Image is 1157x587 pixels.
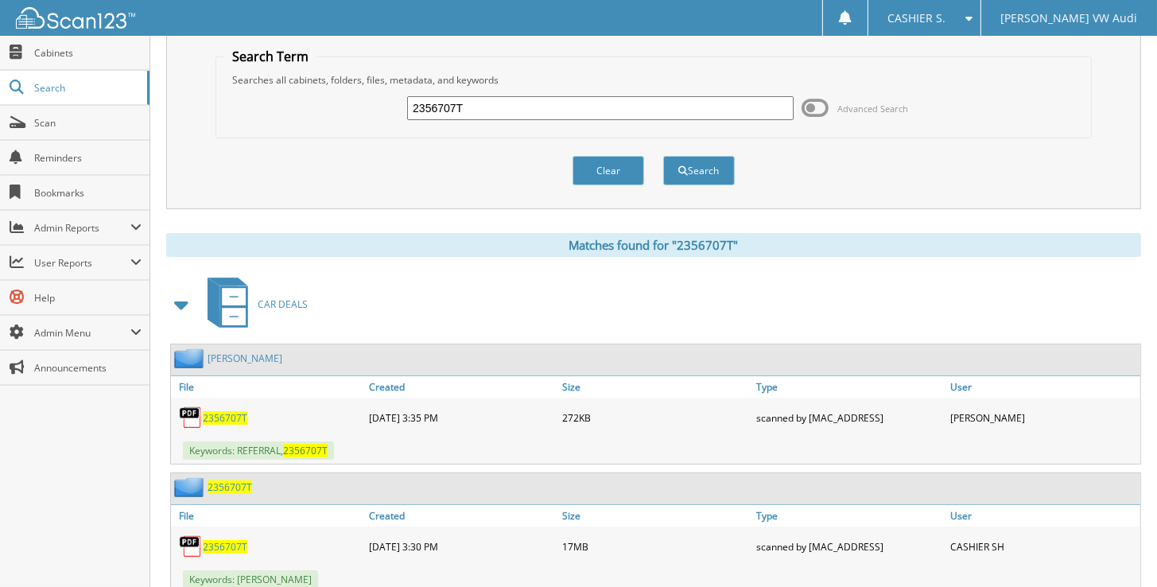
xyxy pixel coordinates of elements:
a: File [171,505,365,527]
div: CASHIER SH [946,531,1140,562]
span: User Reports [34,256,130,270]
span: 2356707T [283,444,328,457]
span: Admin Menu [34,326,130,340]
span: Scan [34,116,142,130]
iframe: Chat Widget [1077,511,1157,587]
a: Type [752,376,946,398]
div: scanned by [MAC_ADDRESS] [752,531,946,562]
img: scan123-logo-white.svg [16,7,135,29]
div: 272KB [559,402,753,433]
span: CASHIER S. [887,14,945,23]
a: 2356707T [203,540,247,554]
div: [DATE] 3:30 PM [365,531,559,562]
img: PDF.png [179,535,203,558]
a: CAR DEALS [198,273,308,336]
span: [PERSON_NAME] VW Audi [1000,14,1137,23]
a: Size [559,505,753,527]
a: User [946,505,1140,527]
span: Advanced Search [837,103,908,115]
div: [PERSON_NAME] [946,402,1140,433]
a: Type [752,505,946,527]
img: PDF.png [179,406,203,430]
span: Search [34,81,139,95]
a: User [946,376,1140,398]
a: Created [365,505,559,527]
a: Created [365,376,559,398]
a: File [171,376,365,398]
span: Reminders [34,151,142,165]
span: CAR DEALS [258,297,308,311]
a: Size [559,376,753,398]
span: Help [34,291,142,305]
img: folder2.png [174,348,208,368]
div: [DATE] 3:35 PM [365,402,559,433]
img: folder2.png [174,477,208,497]
a: 2356707T [203,411,247,425]
a: [PERSON_NAME] [208,352,282,365]
span: Keywords: REFERRAL, [183,441,334,460]
a: 2356707T [208,480,252,494]
div: 17MB [559,531,753,562]
span: Admin Reports [34,221,130,235]
button: Search [663,156,735,185]
div: Matches found for "2356707T" [166,233,1141,257]
span: Cabinets [34,46,142,60]
span: Bookmarks [34,186,142,200]
span: Announcements [34,361,142,375]
legend: Search Term [224,48,316,65]
button: Clear [573,156,644,185]
div: Searches all cabinets, folders, files, metadata, and keywords [224,73,1082,87]
div: scanned by [MAC_ADDRESS] [752,402,946,433]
